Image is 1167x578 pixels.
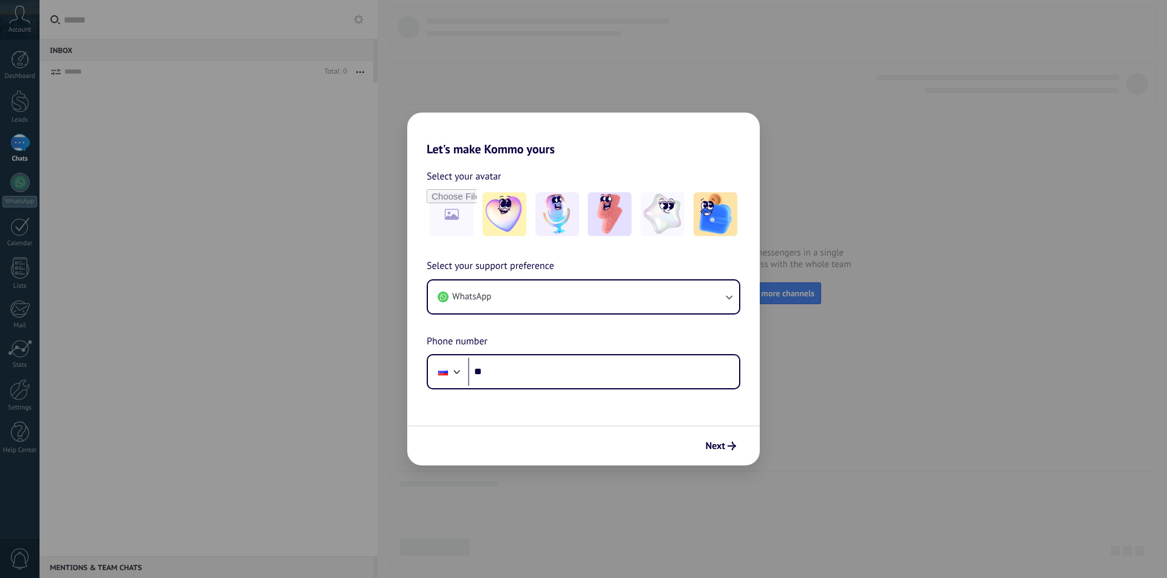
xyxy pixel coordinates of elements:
[427,169,501,184] span: Select your avatar
[706,442,725,450] span: Next
[700,436,742,456] button: Next
[428,280,739,313] button: WhatsApp
[588,192,632,236] img: -3.jpeg
[407,113,760,156] h2: Let's make Kommo yours
[535,192,579,236] img: -2.jpeg
[694,192,737,236] img: -5.jpeg
[452,291,491,303] span: WhatsApp
[427,334,487,350] span: Phone number
[432,359,455,385] div: Russia: + 7
[427,259,554,274] span: Select your support preference
[641,192,684,236] img: -4.jpeg
[483,192,526,236] img: -1.jpeg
